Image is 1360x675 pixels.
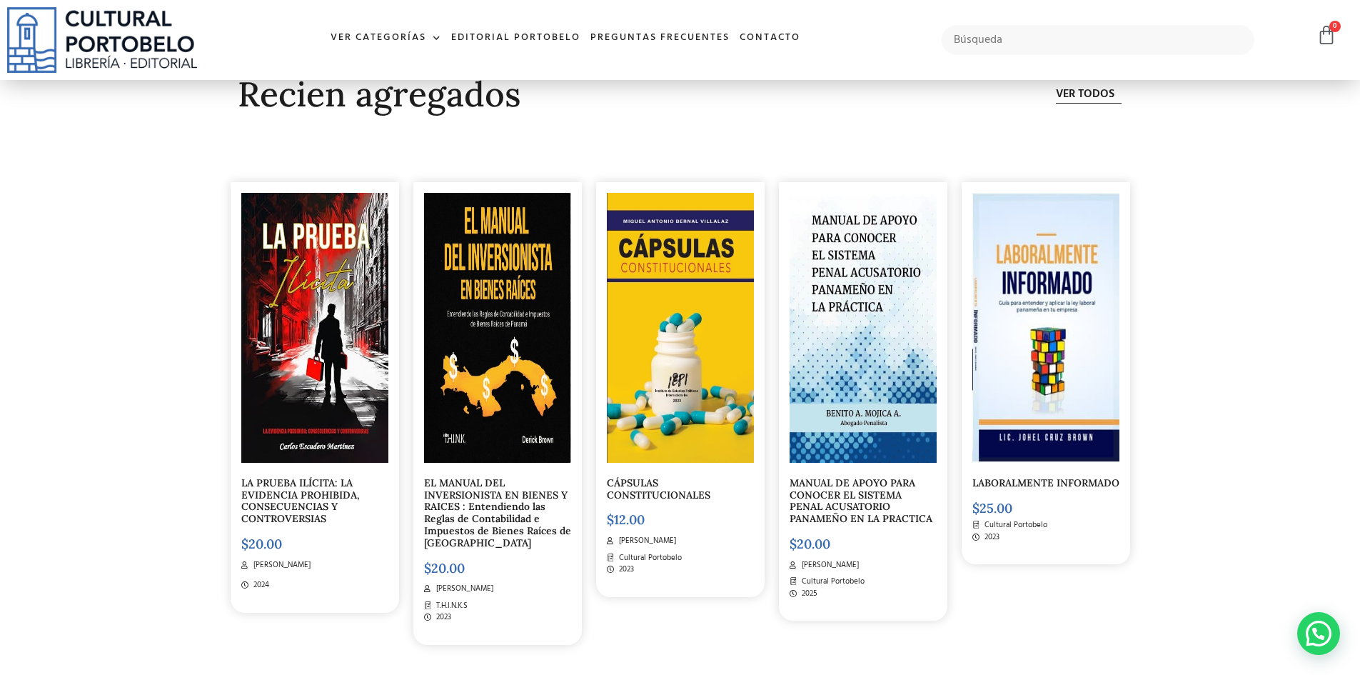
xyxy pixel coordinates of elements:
[250,579,269,591] span: 2024
[972,193,1119,463] img: Captura de pantalla 2025-07-09 165016
[326,23,446,54] a: Ver Categorías
[1329,21,1341,32] span: 0
[433,600,468,612] span: T.H.I.N.K.S
[981,519,1047,531] span: Cultural Portobelo
[615,564,634,576] span: 2023
[790,476,932,525] a: MANUAL DE APOYO PARA CONOCER EL SISTEMA PENAL ACUSATORIO PANAMEÑO EN LA PRACTICA
[446,23,585,54] a: Editorial Portobelo
[735,23,805,54] a: Contacto
[981,531,999,544] span: 2023
[238,76,932,114] h2: Recien agregados
[798,559,859,571] span: [PERSON_NAME]
[1056,86,1114,103] span: Ver todos
[424,560,431,576] span: $
[798,576,865,588] span: Cultural Portobelo
[972,476,1119,489] a: LABORALMENTE INFORMADO
[250,559,311,571] span: [PERSON_NAME]
[972,500,1012,516] bdi: 25.00
[790,193,937,463] img: Captura de pantalla 2025-07-15 160316
[241,193,388,463] img: 81Xhe+lqSeL._SY466_
[1056,86,1122,104] a: Ver todos
[790,536,797,552] span: $
[972,500,979,516] span: $
[424,476,571,549] a: EL MANUAL DEL INVERSIONISTA EN BIENES Y RAICES : Entendiendo las Reglas de Contabilidad e Impuest...
[790,536,830,552] bdi: 20.00
[615,552,682,564] span: Cultural Portobelo
[241,476,360,525] a: LA PRUEBA ILÍCITA: LA EVIDENCIA PROHIBIDA, CONSECUENCIAS Y CONTROVERSIAS
[424,193,571,463] img: RP77216
[424,560,465,576] bdi: 20.00
[798,588,817,600] span: 2025
[1316,25,1336,46] a: 0
[607,193,754,463] img: Captura de pantalla 2025-07-16 103503
[607,476,710,501] a: CÁPSULAS CONSTITUCIONALES
[241,536,248,552] span: $
[433,611,451,624] span: 2023
[607,511,614,528] span: $
[433,583,493,595] span: [PERSON_NAME]
[607,511,645,528] bdi: 12.00
[942,25,1255,55] input: Búsqueda
[241,536,282,552] bdi: 20.00
[615,535,676,547] span: [PERSON_NAME]
[585,23,735,54] a: Preguntas frecuentes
